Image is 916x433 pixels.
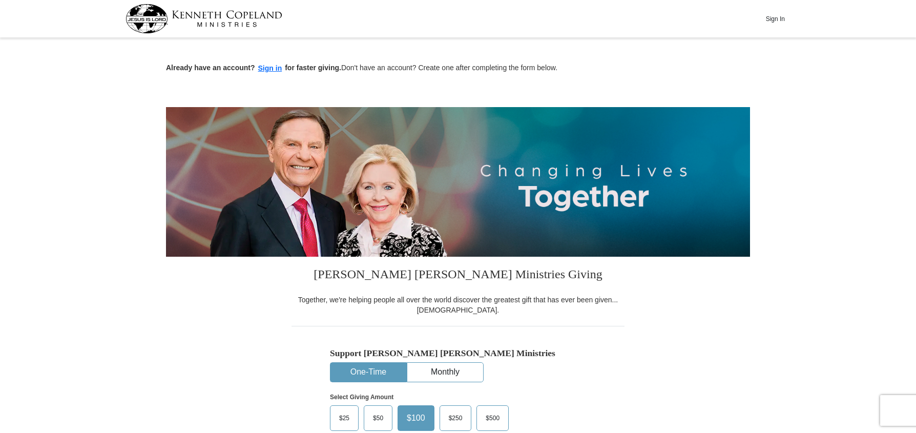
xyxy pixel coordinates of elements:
button: Monthly [407,363,483,382]
h3: [PERSON_NAME] [PERSON_NAME] Ministries Giving [292,257,624,295]
img: kcm-header-logo.svg [126,4,282,33]
strong: Already have an account? for faster giving. [166,64,341,72]
span: $50 [368,410,388,426]
button: Sign In [760,11,790,27]
button: Sign in [255,63,285,74]
button: One-Time [330,363,406,382]
strong: Select Giving Amount [330,394,393,401]
div: Together, we're helping people all over the world discover the greatest gift that has ever been g... [292,295,624,315]
span: $500 [481,410,505,426]
span: $25 [334,410,355,426]
span: $100 [402,410,430,426]
span: $250 [444,410,468,426]
p: Don't have an account? Create one after completing the form below. [166,63,750,74]
h5: Support [PERSON_NAME] [PERSON_NAME] Ministries [330,348,586,359]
